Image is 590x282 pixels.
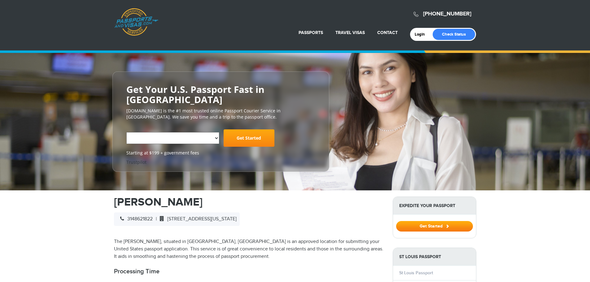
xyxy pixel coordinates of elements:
button: Get Started [396,221,473,232]
p: [DOMAIN_NAME] is the #1 most trusted online Passport Courier Service in [GEOGRAPHIC_DATA]. We sav... [126,108,315,120]
strong: Expedite Your Passport [393,197,476,215]
a: [PHONE_NUMBER] [423,11,471,17]
span: Starting at $199 + government fees [126,150,315,156]
span: 3148621822 [117,216,153,222]
a: Get Started [396,223,473,228]
p: The [PERSON_NAME], situated in [GEOGRAPHIC_DATA], [GEOGRAPHIC_DATA] is an approved location for s... [114,238,383,260]
a: Login [415,32,429,37]
a: Trustpilot [126,159,146,165]
a: Passports [299,30,323,35]
a: Contact [377,30,398,35]
h1: [PERSON_NAME] [114,197,383,208]
a: St Louis Passport [399,270,433,275]
a: Passports & [DOMAIN_NAME] [114,8,158,36]
h2: Processing Time [114,268,383,275]
a: Get Started [224,129,274,147]
strong: St Louis Passport [393,248,476,266]
span: [STREET_ADDRESS][US_STATE] [157,216,237,222]
div: | [114,212,240,226]
h2: Get Your U.S. Passport Fast in [GEOGRAPHIC_DATA] [126,84,315,105]
a: Check Status [433,29,475,40]
a: Travel Visas [335,30,365,35]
